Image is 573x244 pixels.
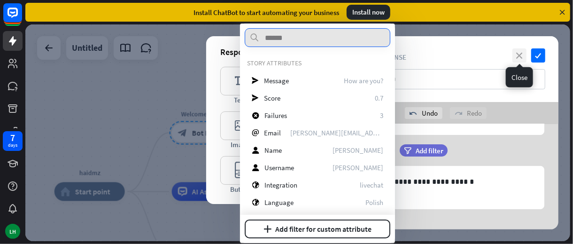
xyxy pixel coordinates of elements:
[264,128,281,137] span: Email
[416,146,443,155] span: Add filter
[347,5,390,20] div: Install now
[194,8,339,17] div: Install ChatBot to start automating your business
[264,94,280,102] span: Score
[8,4,36,32] button: Open LiveChat chat widget
[245,220,390,238] button: plusAdd filter for custom attribute
[264,181,297,189] span: Integration
[8,142,17,149] div: days
[252,181,259,189] i: globe
[333,163,383,172] span: Peter Crauch
[264,111,287,120] span: Failures
[380,111,383,120] span: 3
[252,164,259,171] i: user
[404,147,411,154] i: filter
[3,131,23,151] a: 7 days
[252,147,259,154] i: user
[375,94,383,102] span: 0.7
[252,94,259,102] i: send
[365,198,383,207] span: Polish
[247,59,388,67] div: STORY ATTRIBUTES
[290,128,383,137] span: peter@crauch.com
[252,129,259,136] i: email
[344,76,383,85] span: How are you?
[360,181,383,189] span: livechat
[264,76,289,85] span: Message
[410,110,417,117] i: undo
[264,163,294,172] span: Username
[450,107,487,119] div: Redo
[10,134,15,142] div: 7
[512,48,527,63] i: close
[252,199,259,206] i: globe
[455,110,462,117] i: redo
[263,225,271,233] i: plus
[5,224,20,239] div: LH
[405,107,442,119] div: Undo
[531,48,545,63] i: check
[252,77,259,84] i: send
[252,112,259,119] i: block_failure
[264,198,294,207] span: Language
[264,146,282,155] span: Name
[333,146,383,155] span: Peter Crauch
